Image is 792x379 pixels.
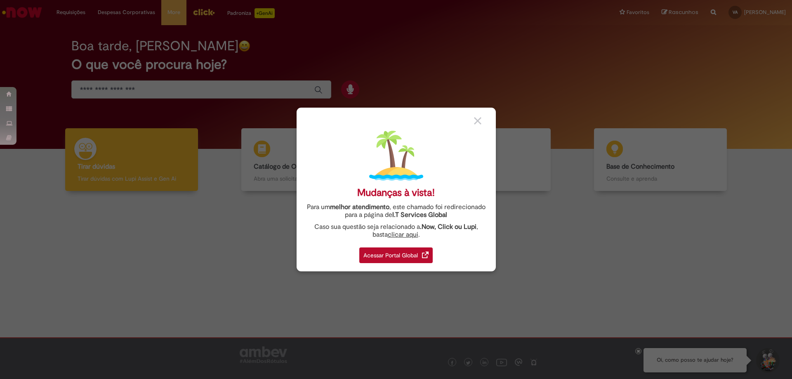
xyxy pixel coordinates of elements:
div: Acessar Portal Global [359,247,433,263]
strong: melhor atendimento [330,203,389,211]
a: I.T Services Global [392,206,447,219]
strong: .Now, Click ou Lupi [420,223,476,231]
img: close_button_grey.png [474,117,481,125]
div: Mudanças à vista! [357,187,435,199]
a: clicar aqui [388,226,418,239]
div: Para um , este chamado foi redirecionado para a página de [303,203,490,219]
div: Caso sua questão seja relacionado a , basta . [303,223,490,239]
img: island.png [369,129,423,183]
img: redirect_link.png [422,252,429,258]
a: Acessar Portal Global [359,243,433,263]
